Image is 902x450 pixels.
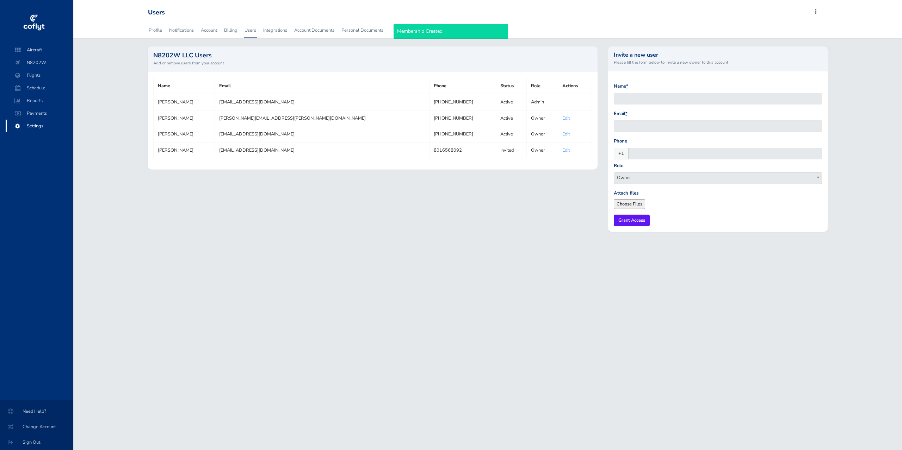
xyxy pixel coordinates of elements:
td: Admin [526,94,558,110]
td: [PERSON_NAME] [154,110,215,126]
small: Add or remove users from your account [153,60,592,66]
th: Phone [429,78,496,94]
td: 8016568092 [429,142,496,158]
th: Name [154,78,215,94]
a: Integrations [262,23,288,38]
a: Edit [562,147,570,153]
td: Owner [526,110,558,126]
th: Status [496,78,526,94]
span: Payments [13,107,66,120]
td: Active [496,126,526,142]
td: [PHONE_NUMBER] [429,94,496,110]
span: Flights [13,69,66,82]
label: Name [614,83,628,90]
input: Grant Access [614,215,650,226]
th: Actions [558,78,592,94]
label: Phone [614,138,627,145]
a: Edit [562,131,570,137]
a: Billing [223,23,238,38]
label: Role [614,162,623,170]
th: Role [526,78,558,94]
a: Personal Documents [341,23,384,38]
span: Reports [13,94,66,107]
td: [EMAIL_ADDRESS][DOMAIN_NAME] [215,142,429,158]
td: [EMAIL_ADDRESS][DOMAIN_NAME] [215,126,429,142]
span: N8202W [13,56,66,69]
td: [PHONE_NUMBER] [429,110,496,126]
span: +1 [614,148,629,159]
td: [PERSON_NAME] [154,94,215,110]
span: Aircraft [13,44,66,56]
label: Email [614,110,628,118]
span: Schedule [13,82,66,94]
td: Invited [496,142,526,158]
a: Account [200,23,218,38]
td: [PERSON_NAME] [154,126,215,142]
img: coflyt logo [22,12,45,33]
abbr: required [626,83,628,89]
span: Sign Out [8,436,65,449]
th: Email [215,78,429,94]
span: Need Help? [8,405,65,418]
span: Settings [13,120,66,132]
a: Profile [148,23,163,38]
span: Change Account [8,420,65,433]
abbr: required [625,110,628,117]
div: Membership Created [394,24,508,39]
td: [PERSON_NAME] [154,142,215,158]
h2: N8202W LLC Users [153,52,592,58]
div: Users [148,9,165,17]
small: Please fill the form below to invite a new owner to this account [614,59,822,65]
td: Owner [526,142,558,158]
span: Owner [614,172,822,184]
td: Owner [526,126,558,142]
a: Edit [562,115,570,121]
a: Users [244,23,257,38]
td: Active [496,94,526,110]
span: Owner [614,173,822,183]
label: Attach files [614,190,638,197]
a: Notifications [168,23,194,38]
h3: Invite a new user [614,52,822,58]
td: [PHONE_NUMBER] [429,126,496,142]
td: [PERSON_NAME][EMAIL_ADDRESS][PERSON_NAME][DOMAIN_NAME] [215,110,429,126]
td: Active [496,110,526,126]
td: [EMAIL_ADDRESS][DOMAIN_NAME] [215,94,429,110]
a: Account Documents [294,23,335,38]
